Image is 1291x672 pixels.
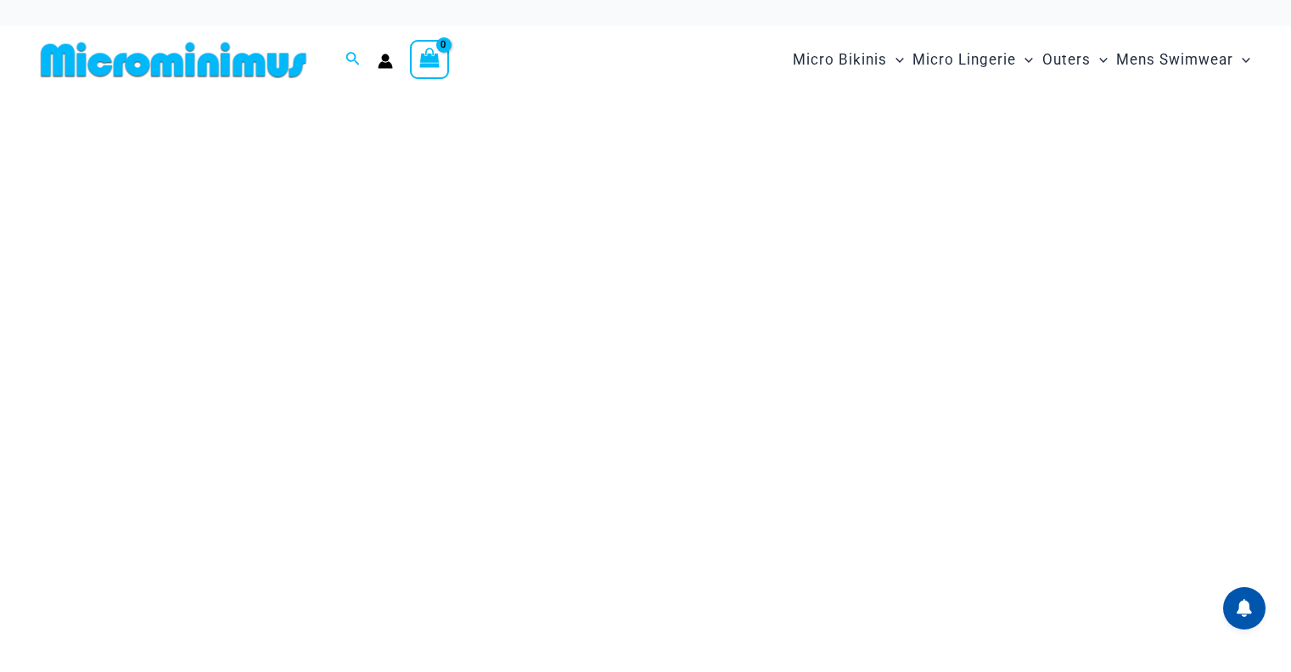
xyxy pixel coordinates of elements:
nav: Site Navigation [786,31,1257,88]
a: View Shopping Cart, empty [410,40,449,79]
span: Menu Toggle [1233,38,1250,82]
a: OutersMenu ToggleMenu Toggle [1038,34,1112,86]
a: Account icon link [378,54,393,69]
img: MM SHOP LOGO FLAT [34,41,313,79]
span: Micro Lingerie [912,38,1016,82]
span: Mens Swimwear [1116,38,1233,82]
a: Search icon link [345,49,361,71]
a: Mens SwimwearMenu ToggleMenu Toggle [1112,34,1255,86]
a: Micro BikinisMenu ToggleMenu Toggle [789,34,908,86]
span: Menu Toggle [1091,38,1108,82]
span: Menu Toggle [1016,38,1033,82]
span: Menu Toggle [887,38,904,82]
span: Micro Bikinis [793,38,887,82]
a: Micro LingerieMenu ToggleMenu Toggle [908,34,1037,86]
span: Outers [1042,38,1091,82]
